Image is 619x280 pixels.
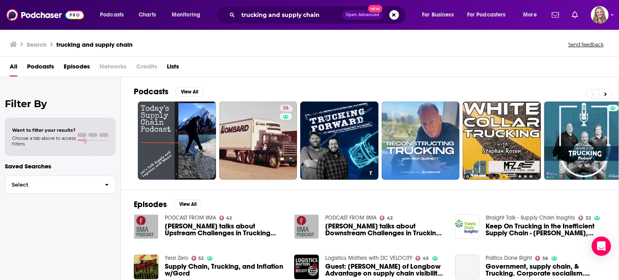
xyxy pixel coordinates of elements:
span: Networks [100,60,127,77]
a: Logistics Matters with DC VELOCITY [325,255,412,261]
a: All [10,60,17,77]
span: Logged in as KirstinPitchPR [591,6,609,24]
a: 45 [415,256,429,261]
div: Open Intercom Messenger [592,236,611,256]
div: Search podcasts, credits, & more... [224,6,413,24]
a: Podcasts [27,60,54,77]
img: Keep On Trucking in the Inefficient Supply Chain - Desiree Wood, President of Real Women in Truck... [455,214,480,239]
span: 56 [542,257,548,260]
a: 56 [535,256,548,261]
span: Government, supply chain, & Trucking. Corporate socialism. [PERSON_NAME] on the importance of Story. [486,263,606,277]
a: Year Zero [165,255,188,261]
button: open menu [462,8,517,21]
a: PODCAST FROM IIMA [165,214,216,221]
span: 42 [226,216,232,220]
a: Straight Talk - Supply Chain Insights [486,214,575,221]
span: 42 [387,216,393,220]
a: 36 [280,105,292,111]
button: View All [173,199,202,209]
a: Charts [133,8,161,21]
span: New [368,5,382,12]
a: Lists [167,60,179,77]
a: Prof. Debjit Roy talks about Upstream Challenges in Trucking Supply Chain [165,223,285,236]
button: View All [175,87,204,97]
h2: Podcasts [134,87,168,97]
button: Send feedback [566,41,606,48]
a: Government, supply chain, & Trucking. Corporate socialism. Linda Olson on the importance of Story. [486,263,606,277]
span: Charts [139,9,156,21]
span: 36 [283,104,289,112]
a: 42 [380,216,393,220]
a: Episodes [64,60,90,77]
p: Saved Searches [5,162,116,170]
img: Supply Chain, Trucking, and Inflation w/Gord [134,255,158,279]
a: Show notifications dropdown [548,8,562,22]
a: 52 [191,256,204,261]
button: open menu [94,8,134,21]
span: 52 [198,257,204,260]
button: Open AdvancedNew [342,10,383,20]
a: Government, supply chain, & Trucking. Corporate socialism. Linda Olson on the importance of Story. [455,255,480,279]
button: open menu [517,8,547,21]
img: User Profile [591,6,609,24]
span: [PERSON_NAME] talks about Upstream Challenges in Trucking Supply Chain [165,223,285,236]
a: 36 [219,102,297,180]
a: PodcastsView All [134,87,204,97]
span: 45 [423,257,429,260]
img: Podchaser - Follow, Share and Rate Podcasts [6,7,84,23]
span: Guest: [PERSON_NAME] of Longbow Advantage on supply chain visibility; New research initiatives fo... [325,263,445,277]
span: Select [5,182,98,187]
button: Select [5,176,116,194]
span: Open Advanced [346,13,379,17]
h3: trucking and supply chain [56,41,133,48]
input: Search podcasts, credits, & more... [238,8,342,21]
h2: Filter By [5,98,116,110]
a: Politics Done Right [486,255,532,261]
a: Keep On Trucking in the Inefficient Supply Chain - Desiree Wood, President of Real Women in Truck... [486,223,606,236]
span: Credits [136,60,157,77]
h3: Search [27,41,47,48]
button: open menu [166,8,211,21]
span: More [523,9,537,21]
span: Keep On Trucking in the Inefficient Supply Chain - [PERSON_NAME], President of Real Women in Truc... [486,223,606,236]
a: Show notifications dropdown [569,8,581,22]
span: Monitoring [172,9,200,21]
button: Show profile menu [591,6,609,24]
img: Prof. Debjit Roy talks about Upstream Challenges in Trucking Supply Chain [134,214,158,239]
img: Prof. Debjit Roy talks about Downstream Challenges in Trucking Supply Chain [294,214,319,239]
span: Choose a tab above to access filters. [12,135,76,147]
span: Want to filter your results? [12,127,76,133]
span: [PERSON_NAME] talks about Downstream Challenges in Trucking Supply Chain [325,223,445,236]
span: Podcasts [100,9,124,21]
a: Supply Chain, Trucking, and Inflation w/Gord [165,263,285,277]
span: For Podcasters [467,9,506,21]
button: open menu [416,8,464,21]
a: 32 [578,216,591,220]
a: Prof. Debjit Roy talks about Downstream Challenges in Trucking Supply Chain [325,223,445,236]
img: Guest: Alex Wakefield of Longbow Advantage on supply chain visibility; New research initiatives f... [294,255,319,279]
a: EpisodesView All [134,199,202,209]
h2: Episodes [134,199,167,209]
a: PODCAST FROM IIMA [325,214,376,221]
span: 32 [586,216,591,220]
a: Guest: Alex Wakefield of Longbow Advantage on supply chain visibility; New research initiatives f... [325,263,445,277]
a: 42 [219,216,232,220]
span: For Business [422,9,454,21]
